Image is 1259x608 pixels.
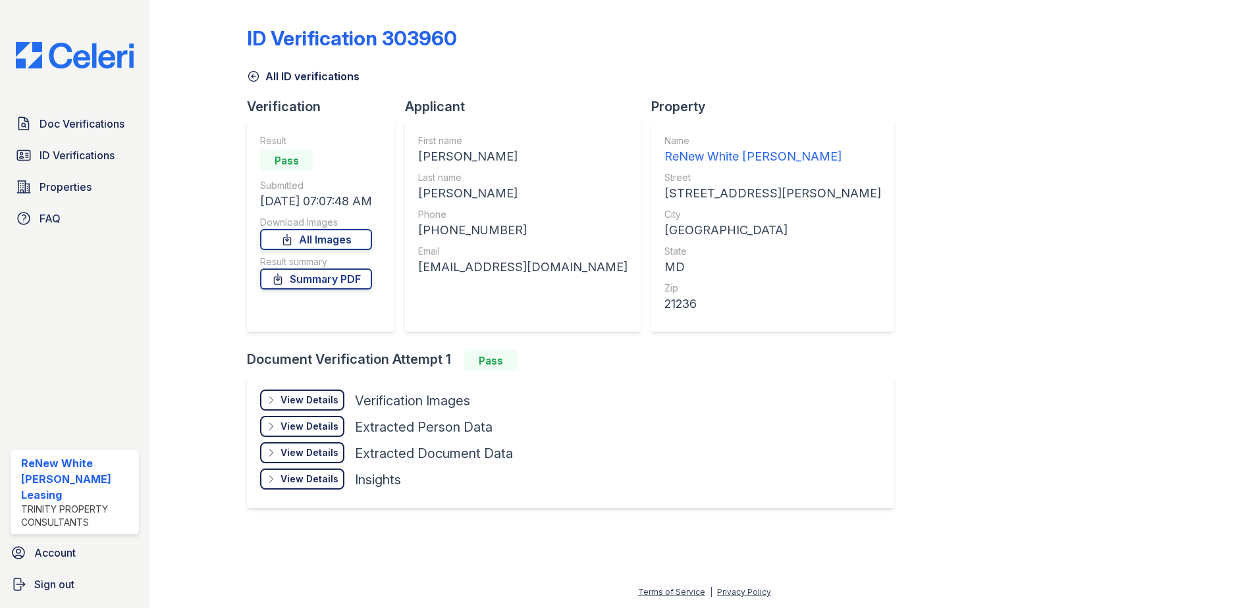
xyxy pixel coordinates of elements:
a: All Images [260,229,372,250]
a: Properties [11,174,139,200]
div: Extracted Person Data [355,418,493,436]
div: Trinity Property Consultants [21,503,134,529]
div: [DATE] 07:07:48 AM [260,192,372,211]
div: State [664,245,881,258]
div: View Details [281,446,338,459]
div: First name [418,134,628,147]
span: Properties [40,179,92,195]
a: Privacy Policy [717,587,771,597]
div: 21236 [664,295,881,313]
div: Email [418,245,628,258]
a: ID Verifications [11,142,139,168]
div: Name [664,134,881,147]
a: All ID verifications [247,68,360,84]
div: Document Verification Attempt 1 [247,350,905,371]
div: View Details [281,393,338,407]
img: CE_Logo_Blue-a8612792a0a2168367f1c8372b55b34899dd931a85d93a1a3d3e32e68fde9ad4.png [5,42,144,68]
div: | [710,587,712,597]
div: View Details [281,420,338,433]
a: Summary PDF [260,268,372,290]
div: Result [260,134,372,147]
div: [PHONE_NUMBER] [418,221,628,240]
div: Zip [664,282,881,295]
a: Sign out [5,571,144,597]
span: ID Verifications [40,147,115,163]
div: ReNew White [PERSON_NAME] [664,147,881,166]
div: ReNew White [PERSON_NAME] Leasing [21,455,134,503]
div: Verification [247,97,405,116]
div: MD [664,258,881,276]
div: Property [651,97,905,116]
div: [PERSON_NAME] [418,184,628,203]
div: ID Verification 303960 [247,26,457,50]
div: Last name [418,171,628,184]
div: Applicant [405,97,651,116]
a: Account [5,540,144,566]
a: FAQ [11,205,139,232]
a: Doc Verifications [11,111,139,137]
div: Submitted [260,179,372,192]
div: [PERSON_NAME] [418,147,628,166]
div: View Details [281,472,338,486]
a: Name ReNew White [PERSON_NAME] [664,134,881,166]
div: [EMAIL_ADDRESS][DOMAIN_NAME] [418,258,628,276]
div: Verification Images [355,392,470,410]
div: Result summary [260,255,372,268]
a: Terms of Service [638,587,705,597]
div: Download Images [260,216,372,229]
span: FAQ [40,211,61,226]
div: Pass [260,150,313,171]
div: [STREET_ADDRESS][PERSON_NAME] [664,184,881,203]
div: Pass [464,350,517,371]
div: [GEOGRAPHIC_DATA] [664,221,881,240]
div: Extracted Document Data [355,444,513,463]
span: Doc Verifications [40,116,124,132]
span: Sign out [34,576,74,592]
span: Account [34,545,76,561]
div: Street [664,171,881,184]
div: Insights [355,470,401,489]
div: Phone [418,208,628,221]
div: City [664,208,881,221]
